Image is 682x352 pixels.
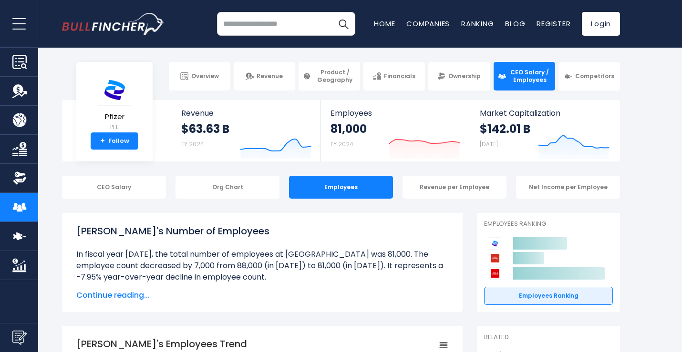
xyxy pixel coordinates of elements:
li: In fiscal year [DATE], the total number of employees at [GEOGRAPHIC_DATA] was 81,000. The employe... [76,249,448,283]
a: Home [374,19,395,29]
span: Market Capitalization [480,109,610,118]
a: Market Capitalization $142.01 B [DATE] [470,100,619,161]
div: Employees [289,176,393,199]
a: Product / Geography [299,62,360,91]
a: Employees Ranking [484,287,613,305]
small: FY 2024 [331,140,353,148]
a: CEO Salary / Employees [494,62,555,91]
a: Companies [406,19,450,29]
strong: $142.01 B [480,121,530,136]
div: Revenue per Employee [403,176,506,199]
h1: [PERSON_NAME]'s Number of Employees [76,224,448,238]
a: Register [537,19,570,29]
a: Competitors [558,62,620,91]
a: Revenue [234,62,295,91]
a: Revenue $63.63 B FY 2024 [172,100,321,161]
span: Continue reading... [76,290,448,301]
img: Ownership [12,171,27,185]
span: Financials [384,72,415,80]
a: Go to homepage [62,13,165,35]
span: Pfizer [98,113,131,121]
strong: $63.63 B [181,121,229,136]
span: Product / Geography [314,69,356,83]
div: Net Income per Employee [516,176,620,199]
p: Related [484,333,613,342]
small: PFE [98,123,131,131]
small: [DATE] [480,140,498,148]
img: bullfincher logo [62,13,165,35]
span: Employees [331,109,460,118]
tspan: [PERSON_NAME]'s Employees Trend [76,337,247,351]
div: CEO Salary [62,176,166,199]
strong: + [100,137,105,145]
a: Ownership [428,62,490,91]
a: +Follow [91,132,138,150]
a: Login [582,12,620,36]
a: Financials [363,62,425,91]
a: Blog [505,19,525,29]
span: CEO Salary / Employees [509,69,551,83]
span: Competitors [575,72,614,80]
small: FY 2024 [181,140,204,148]
strong: 81,000 [331,121,367,136]
img: Johnson & Johnson competitors logo [489,267,501,280]
button: Search [331,12,355,36]
span: Revenue [257,72,283,80]
p: Employees Ranking [484,220,613,228]
a: Overview [169,62,230,91]
span: Ownership [448,72,481,80]
div: Org Chart [176,176,279,199]
img: Pfizer competitors logo [489,237,501,250]
span: Revenue [181,109,311,118]
img: Eli Lilly and Company competitors logo [489,252,501,264]
a: Employees 81,000 FY 2024 [321,100,469,161]
span: Overview [191,72,219,80]
a: Ranking [461,19,494,29]
a: Pfizer PFE [97,73,132,133]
